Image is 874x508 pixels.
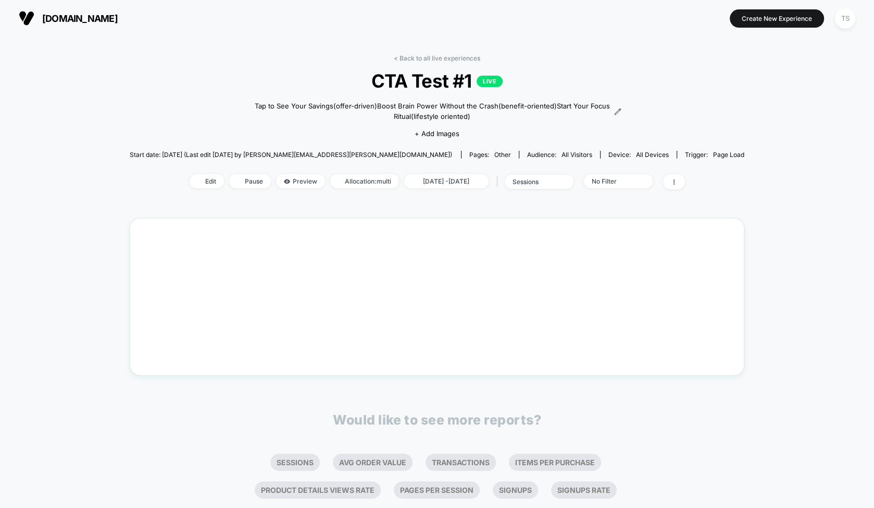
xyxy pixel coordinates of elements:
li: Avg Order Value [333,454,413,471]
p: Would like to see more reports? [333,412,541,428]
button: Create New Experience [730,9,824,28]
div: No Filter [592,177,633,185]
span: All Visitors [561,151,592,159]
span: other [494,151,511,159]
li: Pages Per Session [394,481,480,499]
div: Pages: [469,151,511,159]
span: Page Load [713,151,744,159]
span: all devices [636,151,669,159]
div: Audience: [527,151,592,159]
li: Product Details Views Rate [255,481,381,499]
button: [DOMAIN_NAME] [16,10,121,27]
span: CTA Test #1 [160,70,714,92]
div: Trigger: [685,151,744,159]
button: TS [832,8,858,29]
span: | [494,174,505,189]
span: Start date: [DATE] (Last edit [DATE] by [PERSON_NAME][EMAIL_ADDRESS][PERSON_NAME][DOMAIN_NAME]) [130,151,452,159]
li: Signups [493,481,538,499]
img: Visually logo [19,10,34,26]
div: TS [835,8,855,29]
li: Signups Rate [551,481,617,499]
span: Pause [229,174,271,188]
span: Allocation: multi [330,174,399,188]
a: < Back to all live experiences [394,54,480,62]
span: [DOMAIN_NAME] [42,13,118,24]
span: Tap to See Your Savings(offer-driven)Boost Brain Power Without the Crash(benefit-oriented)Start Y... [253,101,611,122]
span: Edit [190,174,224,188]
li: Transactions [426,454,496,471]
span: Preview [276,174,325,188]
li: Items Per Purchase [509,454,601,471]
li: Sessions [270,454,320,471]
span: + Add Images [415,129,459,138]
div: sessions [513,178,554,186]
span: [DATE] - [DATE] [404,174,489,188]
span: Device: [600,151,677,159]
p: LIVE [477,76,503,87]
